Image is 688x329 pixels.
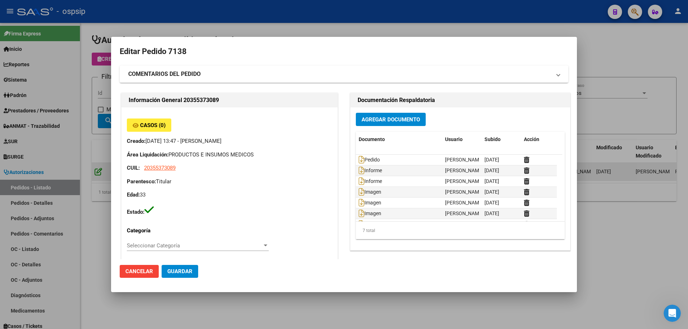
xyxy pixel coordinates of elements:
[127,151,332,159] p: PRODUCTOS E INSUMOS MEDICOS
[127,192,140,198] strong: Edad:
[445,157,483,163] span: [PERSON_NAME]
[144,165,176,171] span: 20355373089
[362,116,420,123] span: Agregar Documento
[445,178,483,184] span: [PERSON_NAME]
[484,157,499,163] span: [DATE]
[524,136,539,142] span: Acción
[356,113,426,126] button: Agregar Documento
[127,165,140,171] strong: CUIL:
[140,122,166,129] span: Casos (0)
[359,168,382,174] span: Informe
[359,200,381,206] span: Imagen
[127,151,168,158] strong: Área Liquidación:
[359,189,381,195] span: Imagen
[127,178,332,186] p: Titular
[482,132,521,147] datatable-header-cell: Subido
[167,268,192,275] span: Guardar
[127,137,332,145] p: [DATE] 13:47 - [PERSON_NAME]
[484,168,499,173] span: [DATE]
[356,132,442,147] datatable-header-cell: Documento
[445,189,483,195] span: [PERSON_NAME]
[445,136,463,142] span: Usuario
[120,45,568,58] h2: Editar Pedido 7138
[125,268,153,275] span: Cancelar
[445,200,483,205] span: [PERSON_NAME]
[484,178,499,184] span: [DATE]
[162,265,198,278] button: Guardar
[521,132,557,147] datatable-header-cell: Acción
[127,209,144,215] strong: Estado:
[120,265,159,278] button: Cancelar
[484,200,499,205] span: [DATE]
[120,66,568,83] mat-expansion-panel-header: COMENTARIOS DEL PEDIDO
[127,118,171,132] button: Casos (0)
[128,70,201,78] strong: COMENTARIOS DEL PEDIDO
[359,179,382,184] span: Informe
[445,168,483,173] span: [PERSON_NAME]
[127,191,332,199] p: 33
[359,211,381,217] span: Imagen
[129,96,330,105] h2: Información General 20355373089
[445,211,483,216] span: [PERSON_NAME]
[442,132,482,147] datatable-header-cell: Usuario
[484,136,501,142] span: Subido
[359,157,380,163] span: Pedido
[127,242,262,249] span: Seleccionar Categoría
[127,227,188,235] p: Categoría
[664,305,681,322] iframe: Intercom live chat
[358,96,563,105] h2: Documentación Respaldatoria
[484,211,499,216] span: [DATE]
[356,222,565,240] div: 7 total
[127,178,156,185] strong: Parentesco:
[127,138,145,144] strong: Creado:
[359,136,385,142] span: Documento
[484,189,499,195] span: [DATE]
